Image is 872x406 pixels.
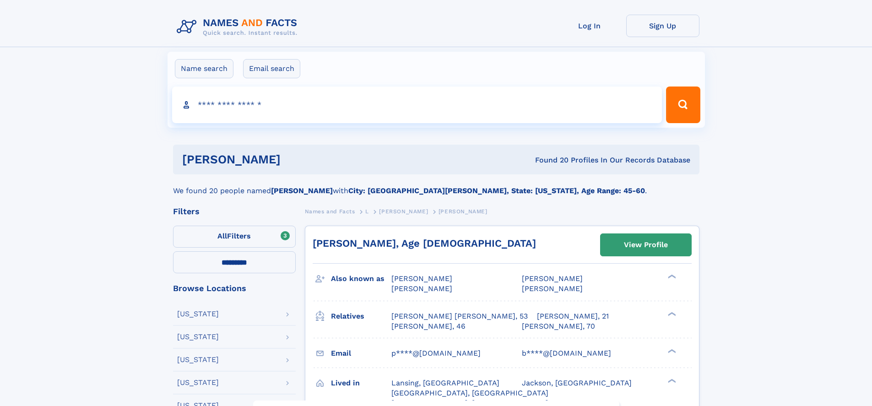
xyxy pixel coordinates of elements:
span: Lansing, [GEOGRAPHIC_DATA] [391,379,499,387]
div: We found 20 people named with . [173,174,699,196]
b: [PERSON_NAME] [271,186,333,195]
span: Jackson, [GEOGRAPHIC_DATA] [522,379,632,387]
a: [PERSON_NAME], Age [DEMOGRAPHIC_DATA] [313,238,536,249]
a: [PERSON_NAME], 70 [522,321,595,331]
a: [PERSON_NAME], 21 [537,311,609,321]
span: L [365,208,369,215]
h3: Also known as [331,271,391,287]
h3: Email [331,346,391,361]
span: [PERSON_NAME] [522,284,583,293]
span: All [217,232,227,240]
b: City: [GEOGRAPHIC_DATA][PERSON_NAME], State: [US_STATE], Age Range: 45-60 [348,186,645,195]
h3: Lived in [331,375,391,391]
span: [PERSON_NAME] [522,274,583,283]
div: [US_STATE] [177,333,219,341]
div: [US_STATE] [177,379,219,386]
label: Name search [175,59,233,78]
a: Log In [553,15,626,37]
h3: Relatives [331,309,391,324]
span: [PERSON_NAME] [439,208,487,215]
a: Names and Facts [305,206,355,217]
span: [PERSON_NAME] [379,208,428,215]
div: Found 20 Profiles In Our Records Database [408,155,690,165]
div: [US_STATE] [177,356,219,363]
h1: [PERSON_NAME] [182,154,408,165]
div: ❯ [666,348,677,354]
span: [PERSON_NAME] [391,284,452,293]
a: [PERSON_NAME] [PERSON_NAME], 53 [391,311,528,321]
div: Browse Locations [173,284,296,292]
a: [PERSON_NAME], 46 [391,321,466,331]
a: View Profile [601,234,691,256]
a: L [365,206,369,217]
div: [US_STATE] [177,310,219,318]
a: [PERSON_NAME] [379,206,428,217]
img: Logo Names and Facts [173,15,305,39]
label: Filters [173,226,296,248]
button: Search Button [666,87,700,123]
span: [GEOGRAPHIC_DATA], [GEOGRAPHIC_DATA] [391,389,548,397]
div: ❯ [666,311,677,317]
div: View Profile [624,234,668,255]
input: search input [172,87,662,123]
div: Filters [173,207,296,216]
div: ❯ [666,274,677,280]
label: Email search [243,59,300,78]
div: ❯ [666,378,677,384]
span: [PERSON_NAME] [391,274,452,283]
a: Sign Up [626,15,699,37]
